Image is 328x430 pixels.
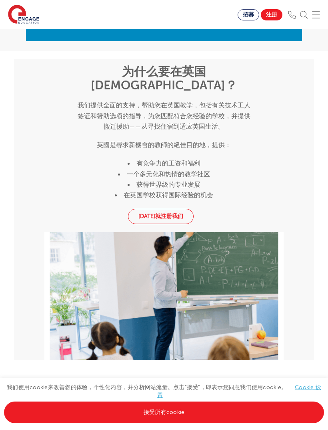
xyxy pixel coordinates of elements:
[312,11,320,19] img: 移动菜单
[76,169,252,180] li: 一个多元化和热情的教学社区
[300,11,308,19] img: 搜索
[76,158,252,169] li: 有竞争力的工资和福利
[76,140,252,150] p: 英國是尋求新機會的教師的絕佳目的地，提供：
[8,5,39,25] img: 参与教育
[76,190,252,200] li: 在英国学校获得国际经验的机会
[76,180,252,190] li: 获得世界级的专业发展
[261,9,282,20] a: 注册
[243,12,254,18] span: 招募
[238,9,259,20] a: 招募
[128,209,194,224] a: [DATE]就注册我们
[4,402,324,423] a: 接受所有cookie
[76,65,252,92] h2: 为什么要在英国[DEMOGRAPHIC_DATA]？
[4,384,324,415] span: 我们使用cookie来改善您的体验，个性化内容，并分析网站流量。点击“接受”，即表示您同意我们使用cookie。
[76,100,252,132] p: 我们提供全面的支持，帮助您在英国教学，包括有关技术工人签证和赞助选项的指导，为您匹配符合您经验的学校，并提供搬迁援助——从寻找住宿到适应英国生活。
[288,11,296,19] img: 电话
